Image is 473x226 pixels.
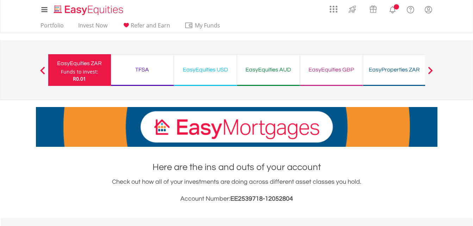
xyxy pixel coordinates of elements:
[52,58,107,68] div: EasyEquities ZAR
[73,75,86,82] span: R0.01
[36,70,50,77] button: Previous
[36,107,437,147] img: EasyMortage Promotion Banner
[363,2,384,15] a: Vouchers
[230,195,293,202] span: EE2539718-12052804
[347,4,358,15] img: thrive-v2.svg
[367,4,379,15] img: vouchers-v2.svg
[119,22,173,33] a: Refer and Earn
[115,65,169,75] div: TFSA
[241,65,295,75] div: EasyEquities AUD
[51,2,126,16] a: Home page
[38,22,67,33] a: Portfolio
[178,65,232,75] div: EasyEquities USD
[52,4,126,16] img: EasyEquities_Logo.png
[36,161,437,174] h1: Here are the ins and outs of your account
[325,2,342,13] a: AppsGrid
[423,70,437,77] button: Next
[61,68,98,75] div: Funds to invest:
[131,21,170,29] span: Refer and Earn
[384,2,402,16] a: Notifications
[402,2,419,16] a: FAQ's and Support
[304,65,359,75] div: EasyEquities GBP
[36,177,437,204] div: Check out how all of your investments are doing across different asset classes you hold.
[367,65,422,75] div: EasyProperties ZAR
[75,22,110,33] a: Invest Now
[419,2,437,17] a: My Profile
[185,21,231,30] span: My Funds
[330,5,337,13] img: grid-menu-icon.svg
[36,194,437,204] h3: Account Number:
